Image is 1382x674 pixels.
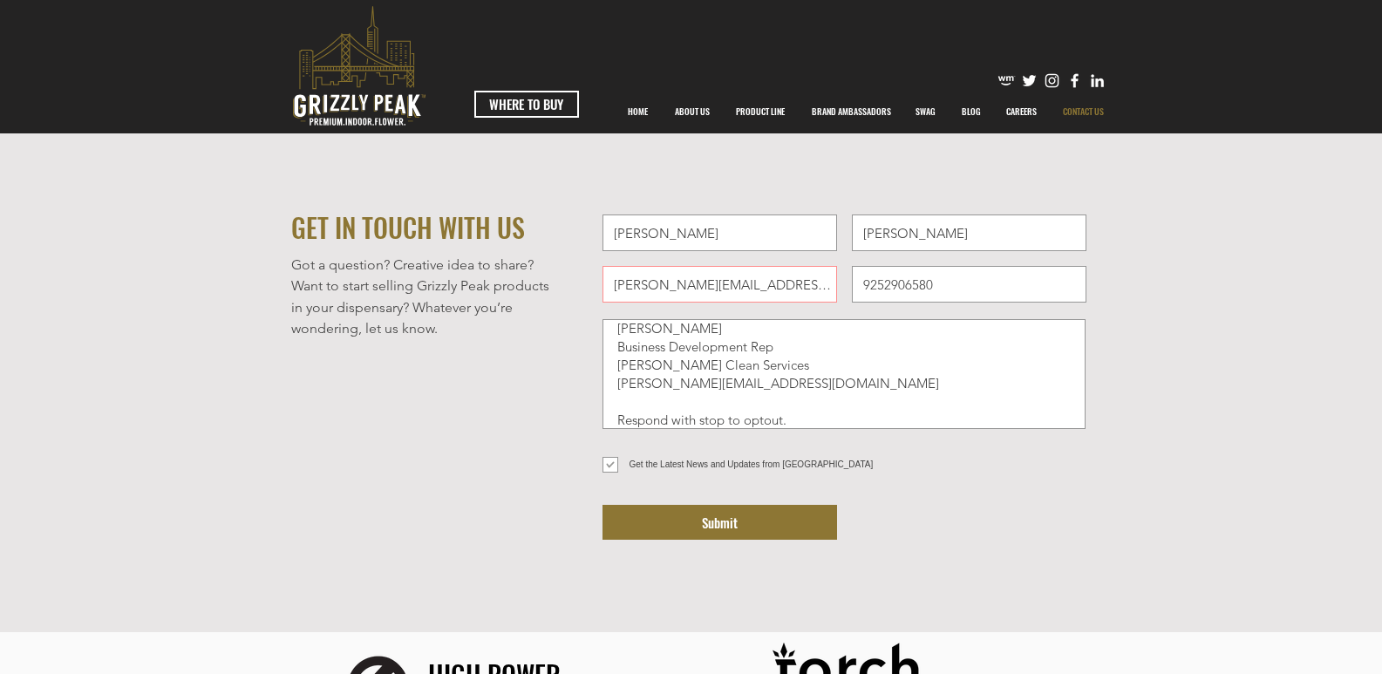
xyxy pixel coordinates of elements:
input: First Name [602,214,837,251]
span: Want to start selling Grizzly Peak products in your dispensary? Whatever you’re wondering, let us... [291,277,549,337]
span: Got a question? Creative idea to share? [291,256,534,273]
a: CAREERS [993,90,1050,133]
p: CAREERS [997,90,1045,133]
a: PRODUCT LINE [723,90,799,133]
a: SWAG [902,90,949,133]
p: ABOUT US [666,90,718,133]
div: BRAND AMBASSADORS [799,90,902,133]
img: Instagram [1043,71,1061,90]
img: Twitter [1020,71,1038,90]
a: BLOG [949,90,993,133]
p: SWAG [907,90,944,133]
input: Phone (optional) [852,266,1086,303]
svg: premium-indoor-flower [293,6,425,126]
input: Email [602,266,837,303]
span: WHERE TO BUY [489,95,563,113]
nav: Site [615,90,1118,133]
span: Get the Latest News and Updates from [GEOGRAPHIC_DATA] [630,460,874,469]
a: CONTACT US [1050,90,1118,133]
img: weedmaps [997,71,1016,90]
textarea: Do you need an upgrade to your facility cleaning services? Thank you for all you do in our commun... [602,319,1086,429]
input: Last Name [852,214,1086,251]
p: BLOG [953,90,990,133]
a: WHERE TO BUY [474,91,579,118]
ul: Social Bar [997,71,1106,90]
img: Likedin [1088,71,1106,90]
a: HOME [615,90,662,133]
span: Submit [702,514,738,532]
span: GET IN TOUCH WITH US [291,208,525,247]
p: BRAND AMBASSADORS [803,90,900,133]
p: PRODUCT LINE [727,90,793,133]
p: CONTACT US [1054,90,1113,133]
img: Facebook [1065,71,1084,90]
p: HOME [619,90,657,133]
a: ABOUT US [662,90,723,133]
button: Submit [602,505,837,540]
